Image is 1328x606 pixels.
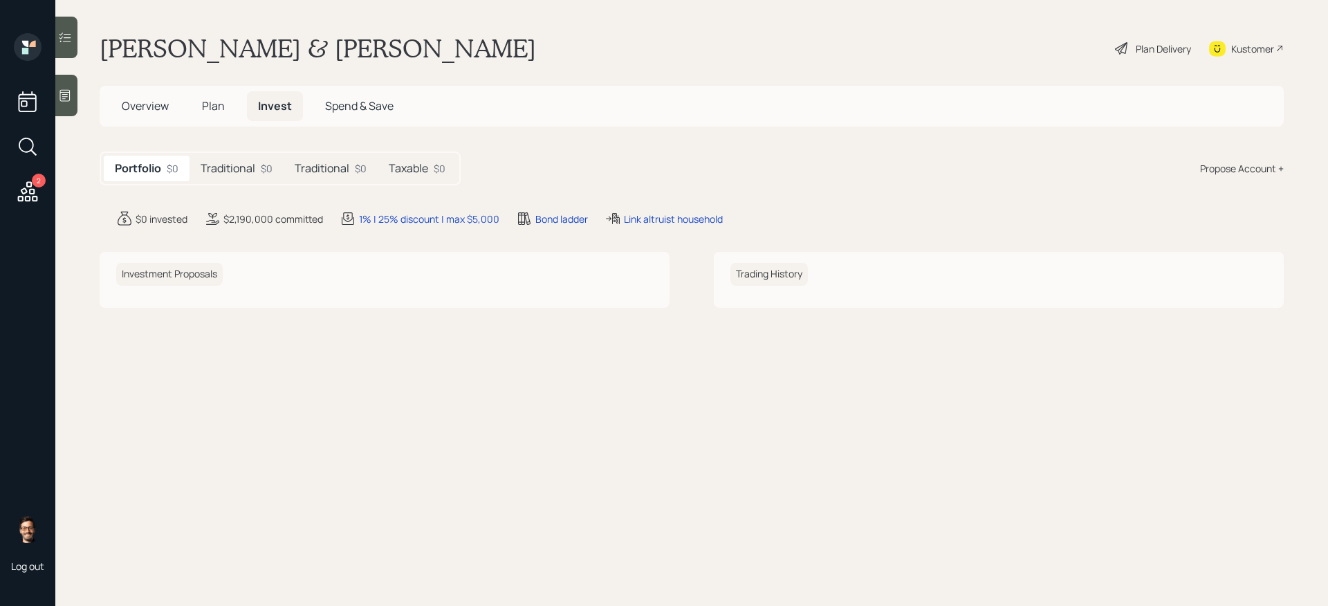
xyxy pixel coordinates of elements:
span: Plan [202,98,225,113]
h1: [PERSON_NAME] & [PERSON_NAME] [100,33,536,64]
div: $0 [355,161,367,176]
div: $0 [167,161,178,176]
div: $0 invested [136,212,187,226]
h5: Traditional [201,162,255,175]
div: $0 [434,161,445,176]
h6: Trading History [730,263,808,286]
div: Log out [11,560,44,573]
div: Plan Delivery [1136,42,1191,56]
div: Kustomer [1231,42,1274,56]
div: $2,190,000 committed [223,212,323,226]
img: sami-boghos-headshot.png [14,515,41,543]
h5: Portfolio [115,162,161,175]
h6: Investment Proposals [116,263,223,286]
div: Link altruist household [624,212,723,226]
div: $0 [261,161,273,176]
h5: Taxable [389,162,428,175]
span: Overview [122,98,169,113]
div: 2 [32,174,46,187]
span: Invest [258,98,292,113]
div: Propose Account + [1200,161,1284,176]
div: 1% | 25% discount | max $5,000 [359,212,499,226]
div: Bond ladder [535,212,588,226]
h5: Traditional [295,162,349,175]
span: Spend & Save [325,98,394,113]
